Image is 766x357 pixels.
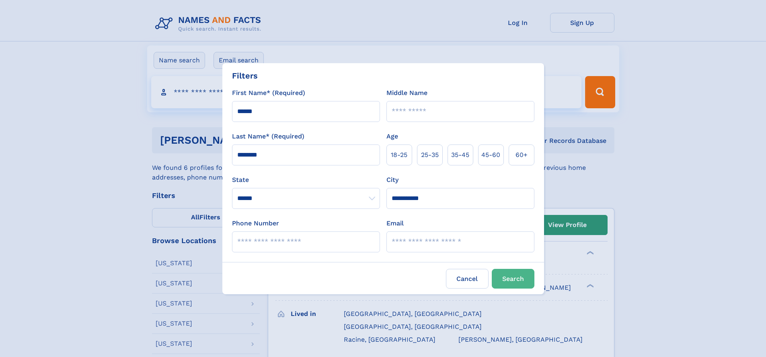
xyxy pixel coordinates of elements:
label: State [232,175,380,185]
span: 18‑25 [391,150,407,160]
label: City [386,175,398,185]
label: Email [386,219,404,228]
button: Search [492,269,534,289]
span: 60+ [515,150,528,160]
label: First Name* (Required) [232,88,305,98]
label: Last Name* (Required) [232,132,304,141]
label: Age [386,132,398,141]
label: Phone Number [232,219,279,228]
label: Middle Name [386,88,427,98]
label: Cancel [446,269,489,289]
div: Filters [232,70,258,82]
span: 45‑60 [481,150,500,160]
span: 35‑45 [451,150,469,160]
span: 25‑35 [421,150,439,160]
